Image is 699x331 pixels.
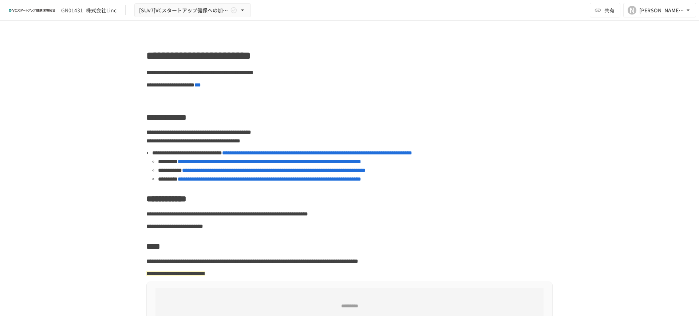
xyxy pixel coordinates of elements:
div: GN01431_株式会社Linc [61,7,116,14]
span: [SUv7]VCスタートアップ健保への加入申請手続き [139,6,229,15]
img: ZDfHsVrhrXUoWEWGWYf8C4Fv4dEjYTEDCNvmL73B7ox [9,4,55,16]
button: N[PERSON_NAME][EMAIL_ADDRESS][DOMAIN_NAME] [623,3,696,17]
button: 共有 [590,3,620,17]
button: [SUv7]VCスタートアップ健保への加入申請手続き [134,3,251,17]
span: 共有 [604,6,615,14]
div: N [628,6,636,15]
div: [PERSON_NAME][EMAIL_ADDRESS][DOMAIN_NAME] [639,6,684,15]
